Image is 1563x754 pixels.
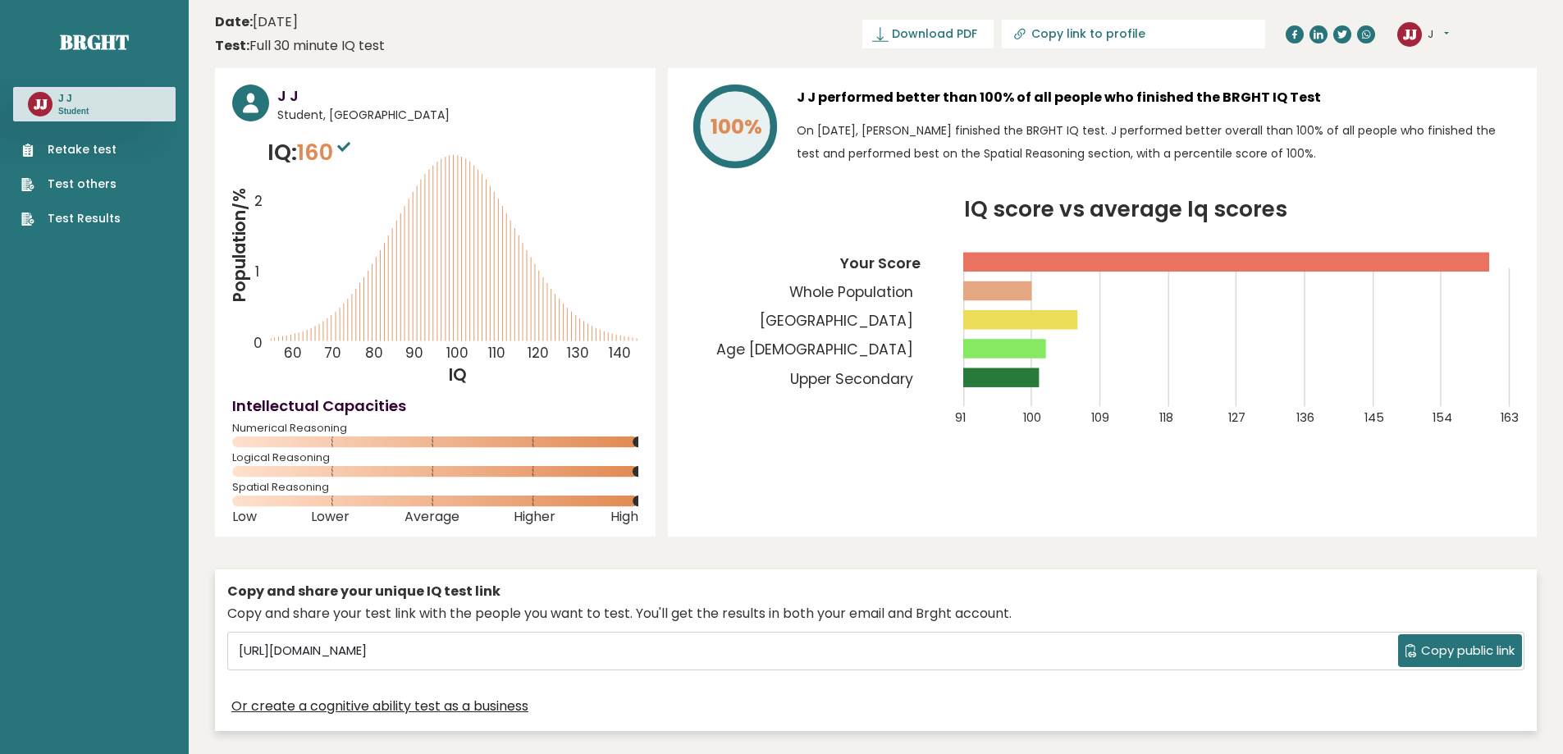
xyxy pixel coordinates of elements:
[277,107,638,124] span: Student, [GEOGRAPHIC_DATA]
[1228,409,1245,426] tspan: 127
[254,333,263,353] tspan: 0
[1296,409,1314,426] tspan: 136
[21,176,121,193] a: Test others
[365,343,383,363] tspan: 80
[1364,409,1384,426] tspan: 145
[955,409,966,426] tspan: 91
[215,36,249,55] b: Test:
[60,29,129,55] a: Brght
[610,514,638,520] span: High
[267,136,354,169] p: IQ:
[892,25,977,43] span: Download PDF
[528,343,549,363] tspan: 120
[404,514,459,520] span: Average
[297,137,354,167] span: 160
[21,141,121,158] a: Retake test
[1421,642,1515,660] span: Copy public link
[839,254,921,273] tspan: Your Score
[716,340,913,359] tspan: Age [DEMOGRAPHIC_DATA]
[862,20,994,48] a: Download PDF
[232,395,638,417] h4: Intellectual Capacities
[514,514,555,520] span: Higher
[609,343,631,363] tspan: 140
[254,192,263,212] tspan: 2
[215,12,298,32] time: [DATE]
[227,604,1524,624] div: Copy and share your test link with the people you want to test. You'll get the results in both yo...
[1398,634,1522,667] button: Copy public link
[1428,26,1449,43] button: J
[231,697,528,716] a: Or create a cognitive ability test as a business
[284,343,302,363] tspan: 60
[789,282,913,302] tspan: Whole Population
[34,94,48,113] text: JJ
[232,484,638,491] span: Spatial Reasoning
[760,311,913,331] tspan: [GEOGRAPHIC_DATA]
[964,194,1287,224] tspan: IQ score vs average Iq scores
[1159,409,1173,426] tspan: 118
[1023,409,1041,426] tspan: 100
[711,112,762,141] tspan: 100%
[232,425,638,432] span: Numerical Reasoning
[405,343,423,363] tspan: 90
[790,369,913,389] tspan: Upper Secondary
[1433,409,1452,426] tspan: 154
[255,262,259,281] tspan: 1
[488,343,505,363] tspan: 110
[446,343,468,363] tspan: 100
[324,343,341,363] tspan: 70
[1501,409,1519,426] tspan: 163
[277,85,638,107] h3: J J
[1091,409,1109,426] tspan: 109
[215,36,385,56] div: Full 30 minute IQ test
[568,343,590,363] tspan: 130
[227,582,1524,601] div: Copy and share your unique IQ test link
[21,210,121,227] a: Test Results
[450,363,468,386] tspan: IQ
[215,12,253,31] b: Date:
[797,85,1520,111] h3: J J performed better than 100% of all people who finished the BRGHT IQ Test
[232,514,257,520] span: Low
[58,92,89,105] h3: J J
[311,514,350,520] span: Lower
[58,106,89,117] p: Student
[1403,24,1417,43] text: JJ
[232,455,638,461] span: Logical Reasoning
[797,119,1520,165] p: On [DATE], [PERSON_NAME] finished the BRGHT IQ test. J performed better overall than 100% of all ...
[228,188,251,303] tspan: Population/%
